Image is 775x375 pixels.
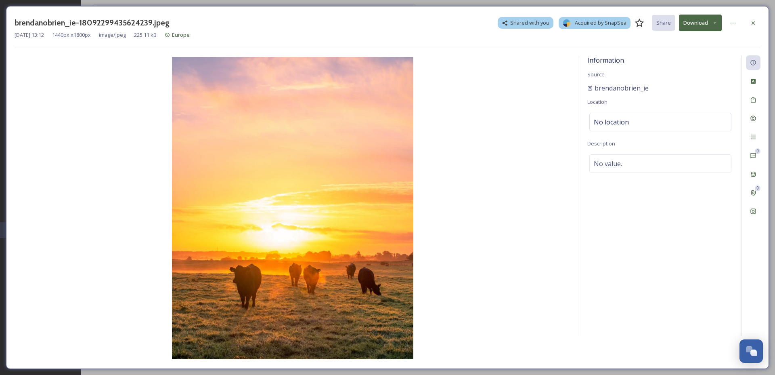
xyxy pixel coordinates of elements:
[587,83,649,93] a: brendanobrien_ie
[587,140,615,147] span: Description
[563,19,571,27] img: snapsea-logo.png
[510,19,549,27] span: Shared with you
[652,15,675,31] button: Share
[172,31,190,38] span: Europe
[15,57,571,359] img: brendanobrien_ie-18092299435624239.jpeg
[15,31,44,39] span: [DATE] 13:12
[755,148,760,154] div: 0
[594,117,629,127] span: No location
[587,98,607,105] span: Location
[595,83,649,93] span: brendanobrien_ie
[99,31,126,39] span: image/jpeg
[755,185,760,191] div: 0
[594,159,622,169] span: No value.
[52,31,91,39] span: 1440 px x 1800 px
[15,17,170,29] h3: brendanobrien_ie-18092299435624239.jpeg
[587,71,605,78] span: Source
[587,56,624,65] span: Information
[679,15,722,31] button: Download
[575,19,626,27] span: Acquired by SnapSea
[134,31,157,39] span: 225.11 kB
[739,339,763,363] button: Open Chat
